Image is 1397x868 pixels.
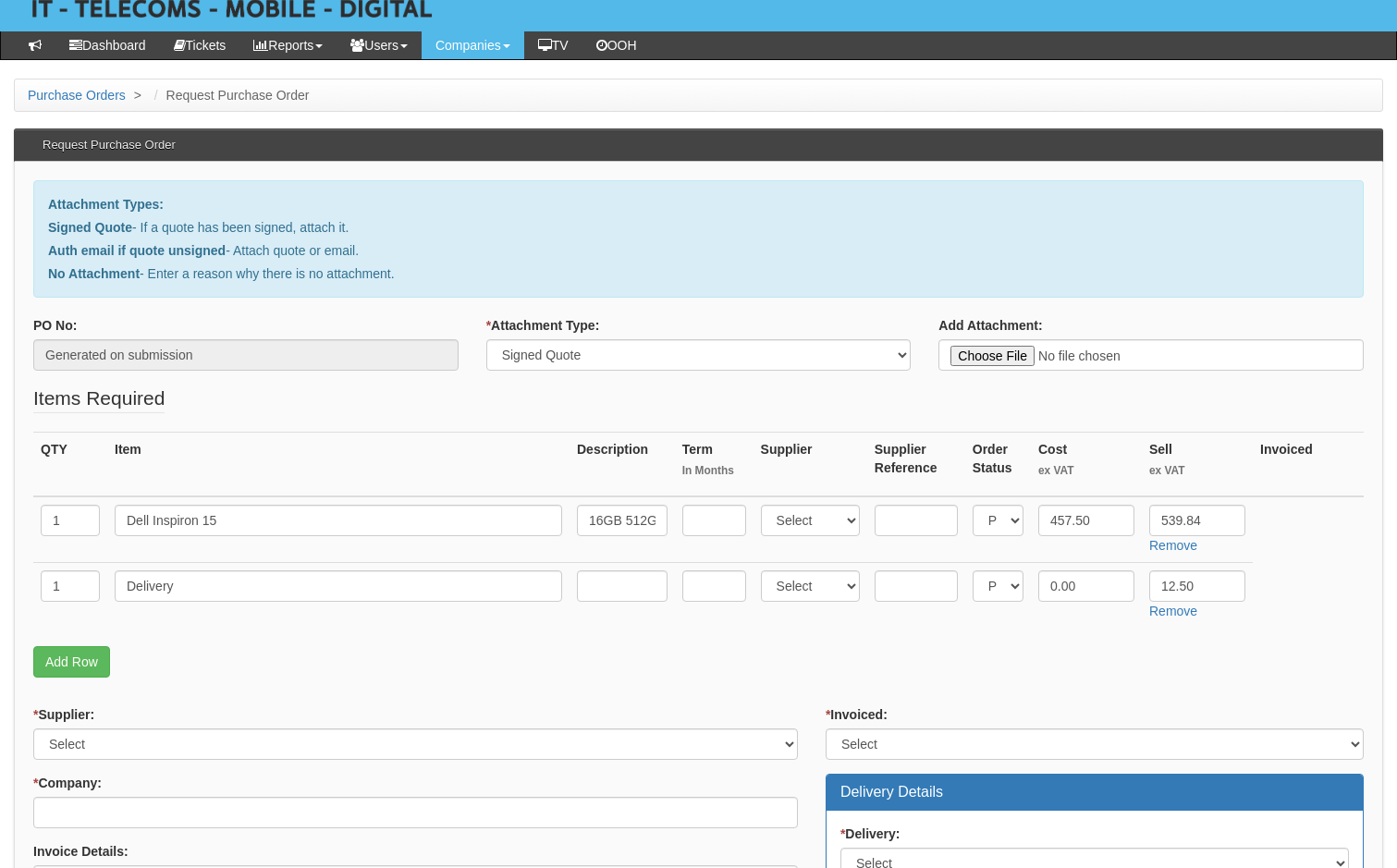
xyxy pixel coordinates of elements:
a: Companies [422,31,524,59]
a: Users [337,31,422,59]
label: Invoiced: [826,705,888,724]
label: Invoice Details: [33,842,129,861]
legend: Items Required [33,385,165,413]
b: Auth email if quote unsigned [48,243,226,258]
small: ex VAT [1149,463,1245,479]
label: Delivery: [840,825,901,843]
th: Item [107,433,570,497]
a: Remove [1149,538,1197,553]
label: Add Attachment: [938,316,1042,335]
th: Order Status [965,433,1031,497]
b: No Attachment [48,266,140,281]
a: Tickets [160,31,240,59]
b: Attachment Types: [48,197,164,212]
label: PO No: [33,316,77,335]
th: Term [675,433,754,497]
th: Cost [1031,433,1142,497]
li: Request Purchase Order [150,86,310,104]
p: - Enter a reason why there is no attachment. [48,264,1349,283]
label: Company: [33,774,102,792]
a: Add Row [33,646,110,678]
th: Sell [1142,433,1253,497]
p: - Attach quote or email. [48,241,1349,260]
a: Dashboard [55,31,160,59]
a: TV [524,31,582,59]
th: Description [570,433,675,497]
label: Attachment Type: [486,316,600,335]
a: Purchase Orders [28,88,126,103]
small: In Months [682,463,746,479]
th: Invoiced [1253,433,1364,497]
h3: Request Purchase Order [33,129,185,161]
span: > [129,88,146,103]
b: Signed Quote [48,220,132,235]
th: Supplier [754,433,867,497]
h3: Delivery Details [840,784,1349,801]
label: Supplier: [33,705,94,724]
th: QTY [33,433,107,497]
small: ex VAT [1038,463,1134,479]
p: - If a quote has been signed, attach it. [48,218,1349,237]
th: Supplier Reference [867,433,965,497]
a: OOH [582,31,651,59]
a: Reports [239,31,337,59]
a: Remove [1149,604,1197,618]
